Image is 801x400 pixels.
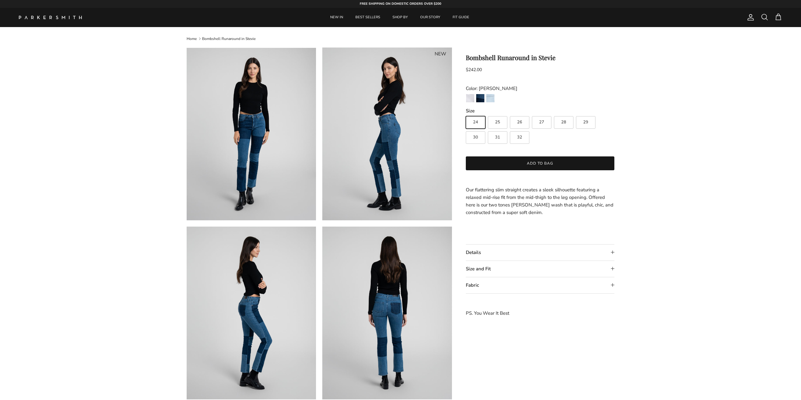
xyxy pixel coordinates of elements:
span: 24 [473,120,478,124]
a: Riviera [486,94,495,104]
span: 32 [517,135,522,139]
span: 25 [495,120,500,124]
a: NEW IN [324,8,349,27]
p: PS. You Wear It Best [466,309,615,317]
span: $242.00 [466,67,482,73]
button: Add to bag [466,156,615,170]
span: 28 [561,120,566,124]
span: 26 [517,120,522,124]
a: OUR STORY [415,8,446,27]
span: 29 [583,120,588,124]
img: Stevie [476,94,484,102]
img: Parker Smith [19,16,82,19]
legend: Size [466,108,475,114]
span: 31 [495,135,500,139]
summary: Fabric [466,277,615,293]
a: Stevie [476,94,485,104]
img: Riviera [486,94,494,102]
strong: FREE SHIPPING ON DOMESTIC ORDERS OVER $200 [360,2,441,6]
img: Eternal White [466,94,474,102]
a: SHOP BY [387,8,414,27]
span: 30 [473,135,478,139]
a: BEST SELLERS [350,8,386,27]
a: FIT GUIDE [447,8,475,27]
a: Bombshell Runaround in Stevie [202,36,256,41]
h1: Bombshell Runaround in Stevie [466,54,615,61]
a: Eternal White [466,94,475,104]
a: Home [187,36,197,41]
summary: Size and Fit [466,261,615,277]
span: 27 [539,120,544,124]
div: Primary [94,8,706,27]
span: Our flattering slim straight creates a sleek silhouette featuring a relaxed mid-rise fit from the... [466,187,613,216]
a: Account [744,14,754,21]
div: Color: [PERSON_NAME] [466,85,615,92]
summary: Details [466,245,615,261]
nav: Breadcrumbs [187,36,615,41]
